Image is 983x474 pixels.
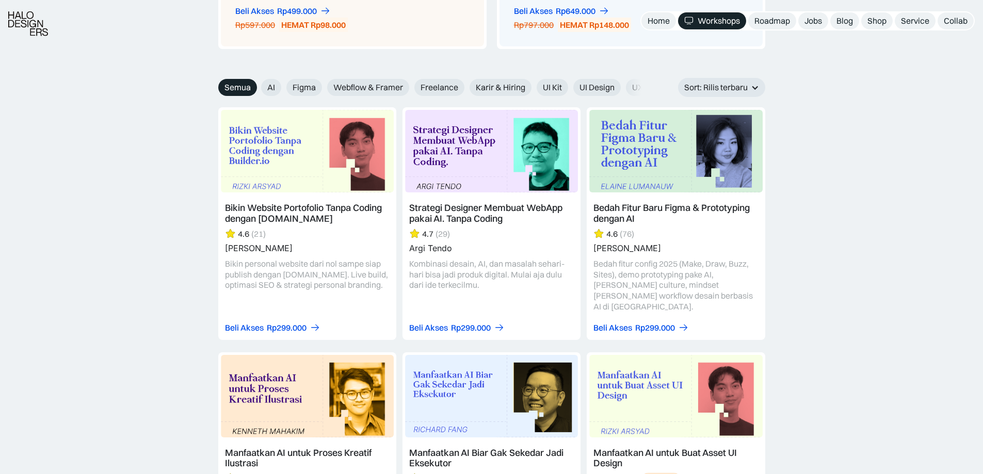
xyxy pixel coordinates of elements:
a: Beli AksesRp299.000 [409,322,505,333]
div: Rp499.000 [277,6,317,17]
div: Beli Akses [593,322,632,333]
a: Beli AksesRp499.000 [235,6,331,17]
div: Rp649.000 [556,6,595,17]
form: Email Form [218,79,647,96]
div: Collab [944,15,968,26]
div: Service [901,15,929,26]
a: Service [895,12,936,29]
div: HEMAT Rp98.000 [281,20,346,30]
span: Karir & Hiring [476,82,525,93]
div: Workshops [698,15,740,26]
div: Rp797.000 [514,20,554,30]
div: Rp597.000 [235,20,275,30]
a: Workshops [678,12,746,29]
a: Jobs [798,12,828,29]
div: Sort: Rilis terbaru [684,82,748,93]
span: UX Design [632,82,670,93]
a: Beli AksesRp299.000 [593,322,689,333]
div: HEMAT Rp148.000 [560,20,629,30]
a: Home [641,12,676,29]
div: Sort: Rilis terbaru [678,78,765,97]
span: Freelance [421,82,458,93]
span: Figma [293,82,316,93]
div: Beli Akses [514,6,553,17]
a: Collab [938,12,974,29]
div: Rp299.000 [267,322,307,333]
span: AI [267,82,275,93]
a: Shop [861,12,893,29]
span: UI Kit [543,82,562,93]
div: Roadmap [754,15,790,26]
span: Webflow & Framer [333,82,403,93]
div: Home [648,15,670,26]
a: Blog [830,12,859,29]
div: Rp299.000 [451,322,491,333]
a: Roadmap [748,12,796,29]
div: Beli Akses [235,6,274,17]
span: UI Design [579,82,615,93]
div: Blog [836,15,853,26]
a: Beli AksesRp299.000 [225,322,320,333]
div: Beli Akses [409,322,448,333]
a: Beli AksesRp649.000 [514,6,609,17]
div: Shop [867,15,887,26]
div: Rp299.000 [635,322,675,333]
div: Beli Akses [225,322,264,333]
span: Semua [224,82,251,93]
div: Jobs [804,15,822,26]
